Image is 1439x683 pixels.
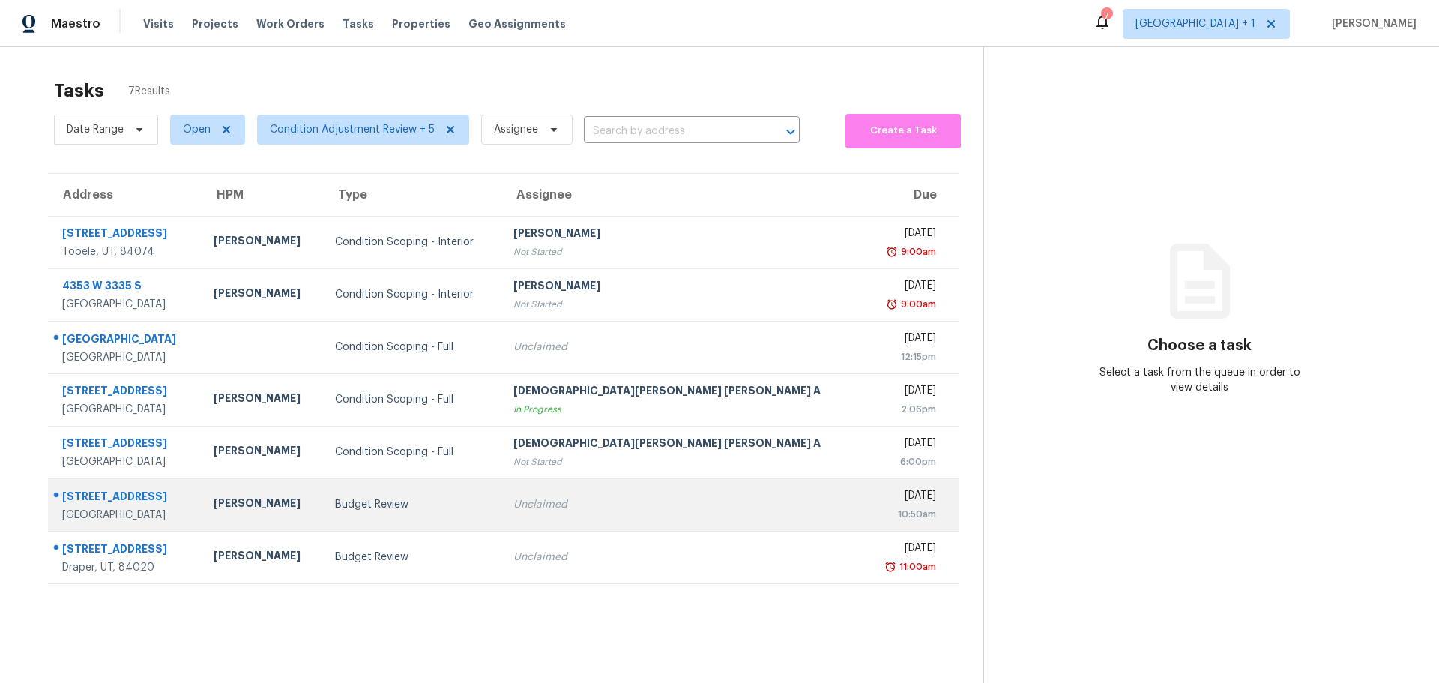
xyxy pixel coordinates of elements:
div: Not Started [513,244,852,259]
div: [DEMOGRAPHIC_DATA][PERSON_NAME] [PERSON_NAME] A [513,436,852,454]
div: [GEOGRAPHIC_DATA] [62,331,190,350]
div: [DATE] [876,226,936,244]
div: [PERSON_NAME] [214,548,311,567]
span: 7 Results [128,84,170,99]
div: Tooele, UT, 84074 [62,244,190,259]
div: [STREET_ADDRESS] [62,436,190,454]
div: [PERSON_NAME] [513,226,852,244]
img: Overdue Alarm Icon [886,244,898,259]
th: Due [864,174,959,216]
th: HPM [202,174,323,216]
span: Geo Assignments [468,16,566,31]
th: Assignee [501,174,864,216]
div: [PERSON_NAME] [513,278,852,297]
div: Select a task from the queue in order to view details [1092,365,1308,395]
span: Visits [143,16,174,31]
span: Open [183,122,211,137]
div: In Progress [513,402,852,417]
span: Maestro [51,16,100,31]
div: [DATE] [876,488,936,507]
div: 2:06pm [876,402,936,417]
span: Projects [192,16,238,31]
div: [PERSON_NAME] [214,496,311,514]
div: [GEOGRAPHIC_DATA] [62,350,190,365]
div: [PERSON_NAME] [214,286,311,304]
div: 7 [1101,9,1111,24]
div: [STREET_ADDRESS] [62,541,190,560]
h3: Choose a task [1147,338,1252,353]
div: 12:15pm [876,349,936,364]
div: [GEOGRAPHIC_DATA] [62,297,190,312]
div: [STREET_ADDRESS] [62,226,190,244]
div: [PERSON_NAME] [214,233,311,252]
div: 9:00am [898,297,936,312]
span: Assignee [494,122,538,137]
div: 11:00am [896,559,936,574]
h2: Tasks [54,83,104,98]
button: Open [780,121,801,142]
div: Unclaimed [513,497,852,512]
div: [DEMOGRAPHIC_DATA][PERSON_NAME] [PERSON_NAME] A [513,383,852,402]
div: [PERSON_NAME] [214,443,311,462]
div: [DATE] [876,383,936,402]
th: Address [48,174,202,216]
div: Not Started [513,297,852,312]
span: Create a Task [853,122,953,139]
span: [GEOGRAPHIC_DATA] + 1 [1135,16,1255,31]
div: Condition Scoping - Interior [335,287,489,302]
div: Condition Scoping - Interior [335,235,489,250]
div: 6:00pm [876,454,936,469]
div: [GEOGRAPHIC_DATA] [62,402,190,417]
span: Tasks [343,19,374,29]
input: Search by address [584,120,758,143]
div: Condition Scoping - Full [335,445,489,460]
div: [DATE] [876,278,936,297]
div: Draper, UT, 84020 [62,560,190,575]
div: [DATE] [876,541,936,559]
div: Not Started [513,454,852,469]
div: Unclaimed [513,550,852,565]
div: [STREET_ADDRESS] [62,489,190,508]
th: Type [323,174,501,216]
div: Unclaimed [513,340,852,355]
span: Properties [392,16,450,31]
div: 10:50am [876,507,936,522]
div: [PERSON_NAME] [214,391,311,409]
div: Budget Review [335,550,489,565]
div: Condition Scoping - Full [335,392,489,407]
div: Condition Scoping - Full [335,340,489,355]
div: Budget Review [335,497,489,512]
div: 4353 W 3335 S [62,278,190,297]
div: [GEOGRAPHIC_DATA] [62,454,190,469]
span: Condition Adjustment Review + 5 [270,122,435,137]
button: Create a Task [845,114,961,148]
img: Overdue Alarm Icon [884,559,896,574]
div: 9:00am [898,244,936,259]
div: [DATE] [876,331,936,349]
div: [STREET_ADDRESS] [62,383,190,402]
div: [GEOGRAPHIC_DATA] [62,508,190,523]
img: Overdue Alarm Icon [886,297,898,312]
span: Date Range [67,122,124,137]
span: [PERSON_NAME] [1326,16,1417,31]
div: [DATE] [876,436,936,454]
span: Work Orders [256,16,325,31]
